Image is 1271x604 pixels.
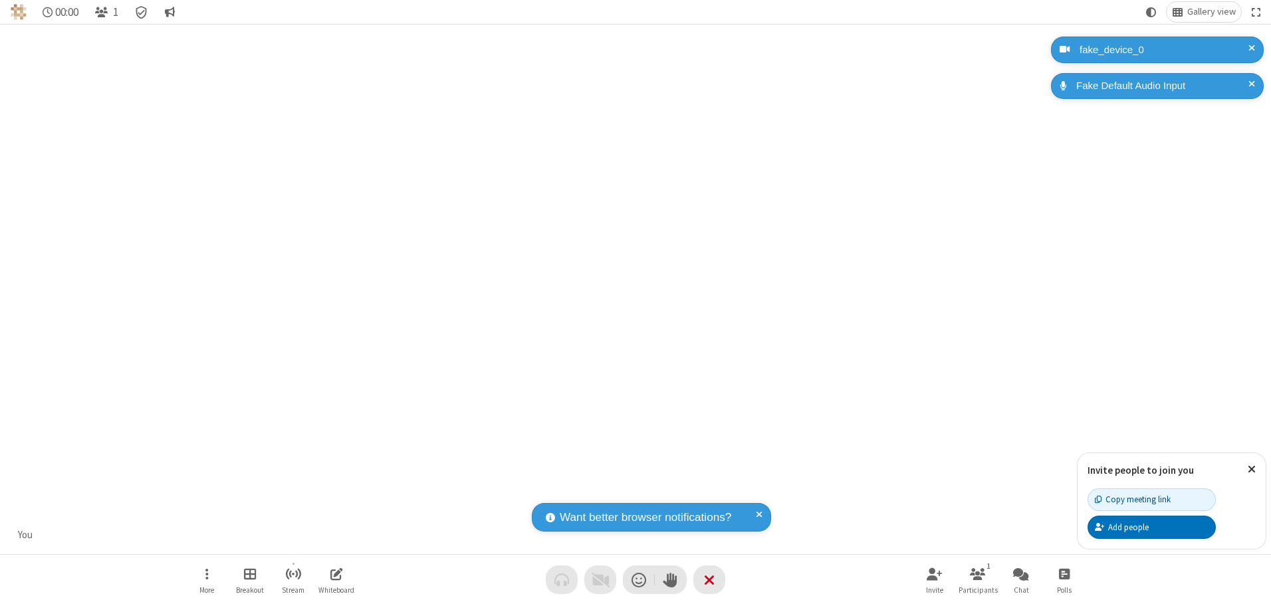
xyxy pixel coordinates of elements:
[1238,453,1266,486] button: Close popover
[159,2,180,22] button: Conversation
[89,2,124,22] button: Open participant list
[199,586,214,594] span: More
[316,561,356,599] button: Open shared whiteboard
[655,565,687,594] button: Raise hand
[1072,78,1254,94] div: Fake Default Audio Input
[983,560,994,572] div: 1
[693,565,725,594] button: End or leave meeting
[1088,488,1216,511] button: Copy meeting link
[958,561,998,599] button: Open participant list
[1014,586,1029,594] span: Chat
[13,528,38,543] div: You
[187,561,227,599] button: Open menu
[546,565,578,594] button: Audio problem - check your Internet connection or call by phone
[129,2,154,22] div: Meeting details Encryption enabled
[1001,561,1041,599] button: Open chat
[11,4,27,20] img: QA Selenium DO NOT DELETE OR CHANGE
[1167,2,1241,22] button: Change layout
[1095,493,1171,506] div: Copy meeting link
[1057,586,1072,594] span: Polls
[623,565,655,594] button: Send a reaction
[1075,43,1254,58] div: fake_device_0
[560,509,731,526] span: Want better browser notifications?
[113,6,118,19] span: 1
[230,561,270,599] button: Manage Breakout Rooms
[1141,2,1162,22] button: Using system theme
[959,586,998,594] span: Participants
[1246,2,1266,22] button: Fullscreen
[318,586,354,594] span: Whiteboard
[1187,7,1236,17] span: Gallery view
[282,586,304,594] span: Stream
[236,586,264,594] span: Breakout
[1088,464,1194,476] label: Invite people to join you
[1044,561,1084,599] button: Open poll
[37,2,84,22] div: Timer
[926,586,943,594] span: Invite
[55,6,78,19] span: 00:00
[915,561,955,599] button: Invite participants (Alt+I)
[273,561,313,599] button: Start streaming
[1088,516,1216,538] button: Add people
[584,565,616,594] button: Video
